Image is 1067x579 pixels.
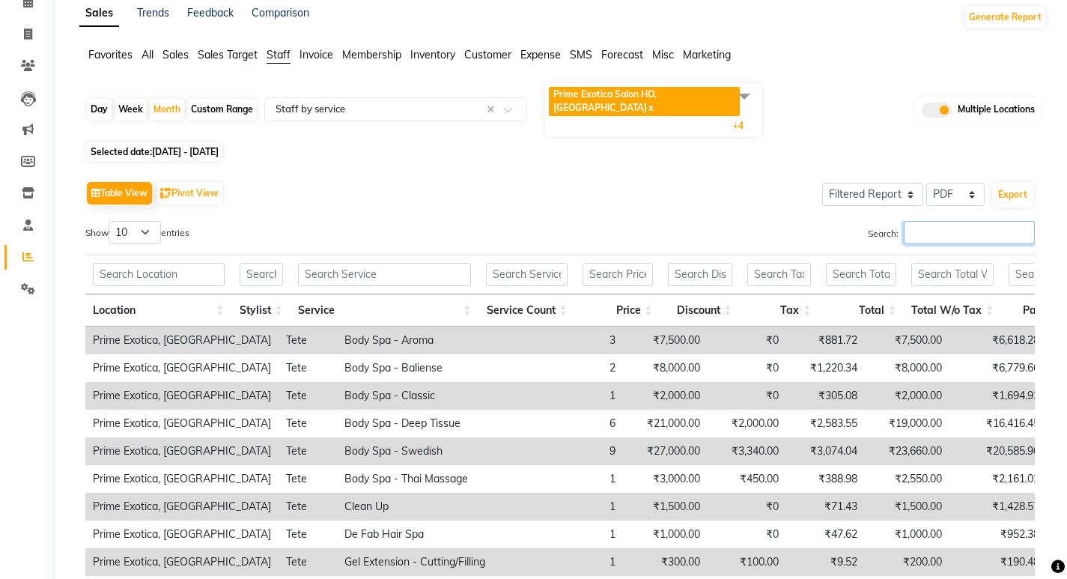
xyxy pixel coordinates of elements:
td: ₹2,000.00 [865,382,949,410]
span: +4 [733,120,755,131]
span: Expense [520,48,561,61]
td: Prime Exotica, [GEOGRAPHIC_DATA] [85,382,279,410]
td: Body Spa - Aroma [337,327,527,354]
td: Body Spa - Classic [337,382,527,410]
td: ₹3,074.04 [786,437,865,465]
input: Search Stylist [240,263,283,286]
td: Prime Exotica, [GEOGRAPHIC_DATA] [85,548,279,576]
input: Search Total [826,263,896,286]
td: De Fab Hair Spa [337,521,527,548]
th: Total W/o Tax: activate to sort column ascending [904,294,1001,327]
span: Multiple Locations [958,103,1035,118]
td: ₹0 [708,493,786,521]
td: ₹47.62 [786,521,865,548]
div: Day [87,99,112,120]
a: Comparison [252,6,309,19]
td: ₹300.00 [623,548,708,576]
td: Tete [279,548,337,576]
td: Tete [279,327,337,354]
span: Misc [652,48,674,61]
td: ₹2,000.00 [708,410,786,437]
input: Search Price [583,263,653,286]
td: Tete [279,437,337,465]
span: Sales Target [198,48,258,61]
td: ₹2,583.55 [786,410,865,437]
button: Pivot View [156,182,222,204]
th: Tax: activate to sort column ascending [740,294,819,327]
td: ₹1,220.34 [786,354,865,382]
td: 1 [527,521,623,548]
td: ₹6,618.28 [949,327,1047,354]
span: [DATE] - [DATE] [152,146,219,157]
span: Marketing [683,48,731,61]
button: Export [992,182,1033,207]
input: Search Total W/o Tax [911,263,994,286]
td: Prime Exotica, [GEOGRAPHIC_DATA] [85,437,279,465]
button: Table View [87,182,152,204]
td: Tete [279,465,337,493]
td: Prime Exotica, [GEOGRAPHIC_DATA] [85,354,279,382]
td: Prime Exotica, [GEOGRAPHIC_DATA] [85,410,279,437]
th: Service Count: activate to sort column ascending [478,294,574,327]
a: Feedback [187,6,234,19]
label: Show entries [85,221,189,244]
th: Price: activate to sort column ascending [575,294,660,327]
td: ₹8,000.00 [865,354,949,382]
td: ₹16,416.45 [949,410,1047,437]
div: Month [150,99,184,120]
th: Stylist: activate to sort column ascending [232,294,291,327]
td: ₹1,000.00 [623,521,708,548]
a: Trends [137,6,169,19]
span: Customer [464,48,511,61]
td: 9 [527,437,623,465]
td: ₹0 [708,521,786,548]
td: ₹2,000.00 [623,382,708,410]
td: ₹881.72 [786,327,865,354]
td: Gel Extension - Cutting/Filling [337,548,527,576]
th: Discount: activate to sort column ascending [660,294,740,327]
td: 2 [527,354,623,382]
td: ₹1,500.00 [623,493,708,521]
th: Total: activate to sort column ascending [818,294,904,327]
th: Location: activate to sort column ascending [85,294,232,327]
input: Search Discount [668,263,732,286]
div: Custom Range [187,99,257,120]
td: 3 [527,327,623,354]
td: ₹1,694.92 [949,382,1047,410]
td: ₹20,585.96 [949,437,1047,465]
td: ₹7,500.00 [623,327,708,354]
span: All [142,48,153,61]
td: Body Spa - Thai Massage [337,465,527,493]
span: SMS [570,48,592,61]
span: Membership [342,48,401,61]
td: ₹2,550.00 [865,465,949,493]
td: ₹952.38 [949,521,1047,548]
td: ₹21,000.00 [623,410,708,437]
td: ₹3,340.00 [708,437,786,465]
select: Showentries [109,221,161,244]
td: ₹190.48 [949,548,1047,576]
input: Search Location [93,263,225,286]
td: ₹1,500.00 [865,493,949,521]
img: pivot.png [160,188,171,199]
td: ₹6,779.66 [949,354,1047,382]
td: Tete [279,410,337,437]
td: 1 [527,382,623,410]
th: Service: activate to sort column ascending [291,294,479,327]
td: ₹19,000.00 [865,410,949,437]
td: Body Spa - Baliense [337,354,527,382]
td: ₹100.00 [708,548,786,576]
td: ₹0 [708,382,786,410]
label: Search: [868,221,1035,244]
td: Body Spa - Deep Tissue [337,410,527,437]
input: Search Service [298,263,472,286]
td: ₹1,428.57 [949,493,1047,521]
input: Search Tax [747,263,812,286]
td: ₹27,000.00 [623,437,708,465]
td: ₹200.00 [865,548,949,576]
span: Favorites [88,48,133,61]
button: Generate Report [965,7,1045,28]
td: ₹8,000.00 [623,354,708,382]
td: ₹0 [708,354,786,382]
td: Tete [279,493,337,521]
